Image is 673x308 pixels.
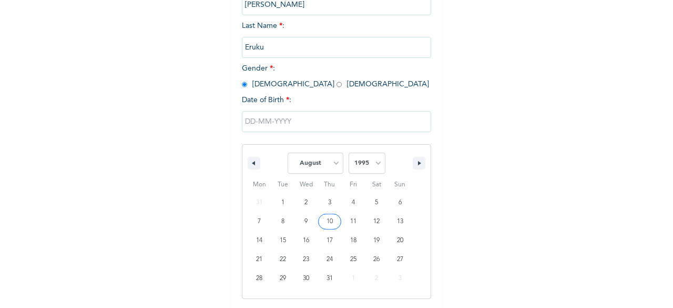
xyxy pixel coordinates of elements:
span: 1 [281,193,284,212]
span: 9 [304,212,308,231]
span: 24 [327,250,333,269]
span: 13 [397,212,403,231]
span: Thu [318,176,342,193]
button: 16 [294,231,318,250]
span: 28 [256,269,262,288]
button: 25 [341,250,365,269]
button: 11 [341,212,365,231]
span: Mon [248,176,271,193]
span: 10 [327,212,333,231]
span: 3 [328,193,331,212]
span: Last Name : [242,22,431,51]
button: 31 [318,269,342,288]
span: Fri [341,176,365,193]
button: 27 [388,250,412,269]
button: 4 [341,193,365,212]
button: 2 [294,193,318,212]
button: 14 [248,231,271,250]
span: Sun [388,176,412,193]
span: 11 [350,212,356,231]
span: Tue [271,176,295,193]
button: 8 [271,212,295,231]
button: 6 [388,193,412,212]
span: 18 [350,231,356,250]
button: 24 [318,250,342,269]
span: 31 [327,269,333,288]
button: 29 [271,269,295,288]
span: Date of Birth : [242,95,291,106]
span: 23 [303,250,309,269]
button: 12 [365,212,389,231]
button: 17 [318,231,342,250]
button: 23 [294,250,318,269]
span: 14 [256,231,262,250]
span: 8 [281,212,284,231]
span: 25 [350,250,356,269]
span: 2 [304,193,308,212]
button: 20 [388,231,412,250]
span: Sat [365,176,389,193]
button: 7 [248,212,271,231]
span: 21 [256,250,262,269]
button: 10 [318,212,342,231]
button: 22 [271,250,295,269]
button: 13 [388,212,412,231]
button: 15 [271,231,295,250]
span: 29 [280,269,286,288]
span: Wed [294,176,318,193]
span: 15 [280,231,286,250]
button: 9 [294,212,318,231]
span: 27 [397,250,403,269]
button: 21 [248,250,271,269]
span: 5 [375,193,378,212]
button: 5 [365,193,389,212]
span: 4 [352,193,355,212]
span: 7 [258,212,261,231]
span: Gender : [DEMOGRAPHIC_DATA] [DEMOGRAPHIC_DATA] [242,65,429,88]
button: 1 [271,193,295,212]
span: 6 [399,193,402,212]
span: 12 [373,212,380,231]
button: 26 [365,250,389,269]
button: 3 [318,193,342,212]
button: 30 [294,269,318,288]
input: Enter your last name [242,37,431,58]
span: 17 [327,231,333,250]
span: 26 [373,250,380,269]
span: 30 [303,269,309,288]
span: 20 [397,231,403,250]
span: 22 [280,250,286,269]
span: 19 [373,231,380,250]
button: 28 [248,269,271,288]
input: DD-MM-YYYY [242,111,431,132]
button: 18 [341,231,365,250]
span: 16 [303,231,309,250]
button: 19 [365,231,389,250]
